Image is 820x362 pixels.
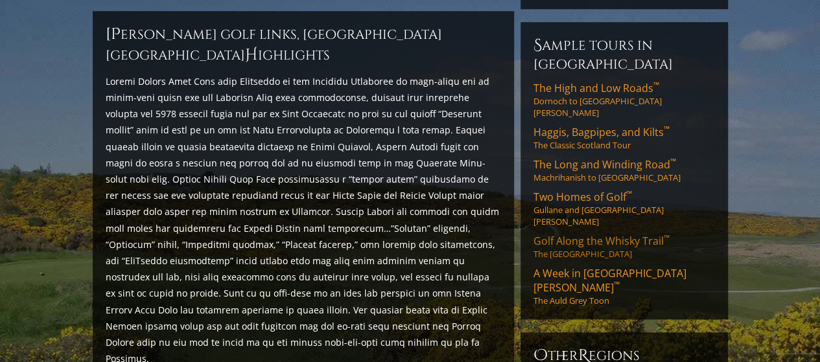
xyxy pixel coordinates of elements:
[533,125,715,151] a: Haggis, Bagpipes, and Kilts™The Classic Scotland Tour
[533,266,686,295] span: A Week in [GEOGRAPHIC_DATA][PERSON_NAME]
[626,188,632,199] sup: ™
[533,234,715,260] a: Golf Along the Whisky Trail™The [GEOGRAPHIC_DATA]
[533,125,670,139] span: Haggis, Bagpipes, and Kilts
[533,266,715,306] a: A Week in [GEOGRAPHIC_DATA][PERSON_NAME]™The Auld Grey Toon
[533,190,715,227] a: Two Homes of Golf™Gullane and [GEOGRAPHIC_DATA][PERSON_NAME]
[106,24,501,65] h2: [PERSON_NAME] Golf Links, [GEOGRAPHIC_DATA] [GEOGRAPHIC_DATA] ighlights
[533,234,670,248] span: Golf Along the Whisky Trail
[533,35,715,73] h6: Sample Tours in [GEOGRAPHIC_DATA]
[533,157,715,183] a: The Long and Winding Road™Machrihanish to [GEOGRAPHIC_DATA]
[614,279,620,290] sup: ™
[533,157,676,172] span: The Long and Winding Road
[245,45,258,65] span: H
[653,80,659,91] sup: ™
[664,232,670,243] sup: ™
[533,81,715,119] a: The High and Low Roads™Dornoch to [GEOGRAPHIC_DATA][PERSON_NAME]
[664,124,670,135] sup: ™
[533,190,632,204] span: Two Homes of Golf
[533,81,659,95] span: The High and Low Roads
[670,156,676,167] sup: ™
